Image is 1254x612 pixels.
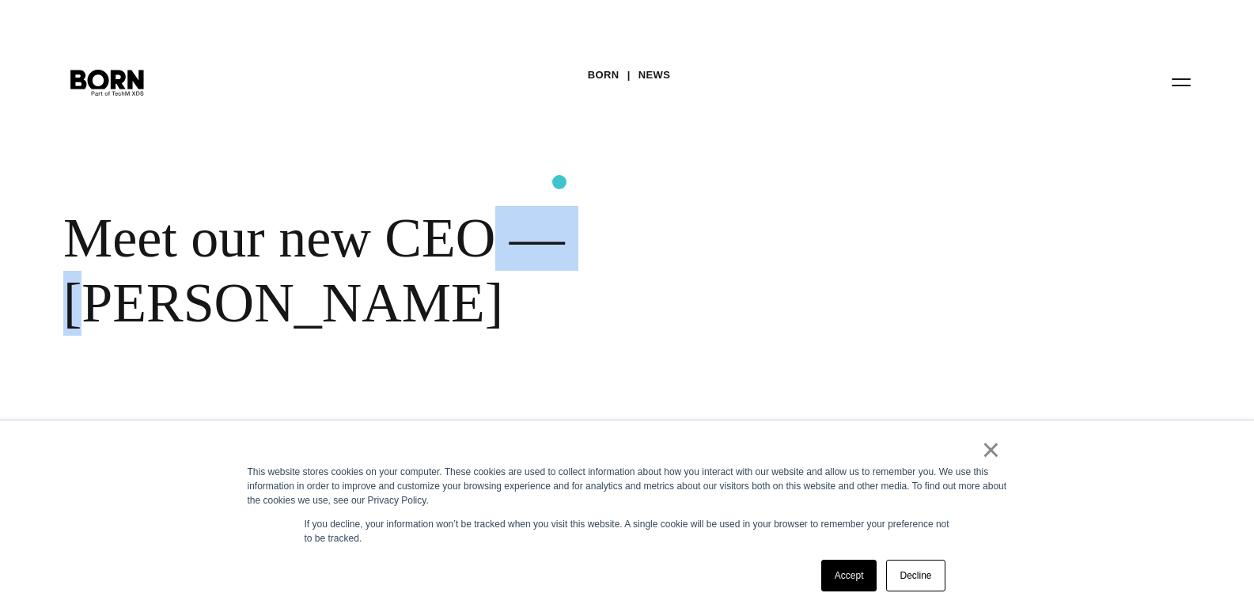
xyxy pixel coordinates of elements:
a: Decline [886,560,945,591]
a: News [638,63,671,87]
button: Open [1162,65,1200,98]
a: Accept [821,560,877,591]
div: This website stores cookies on your computer. These cookies are used to collect information about... [248,465,1007,507]
a: × [982,443,1001,457]
a: BORN [588,63,619,87]
p: If you decline, your information won’t be tracked when you visit this website. A single cookie wi... [305,517,950,545]
div: Meet our new CEO — [PERSON_NAME] [63,206,965,335]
